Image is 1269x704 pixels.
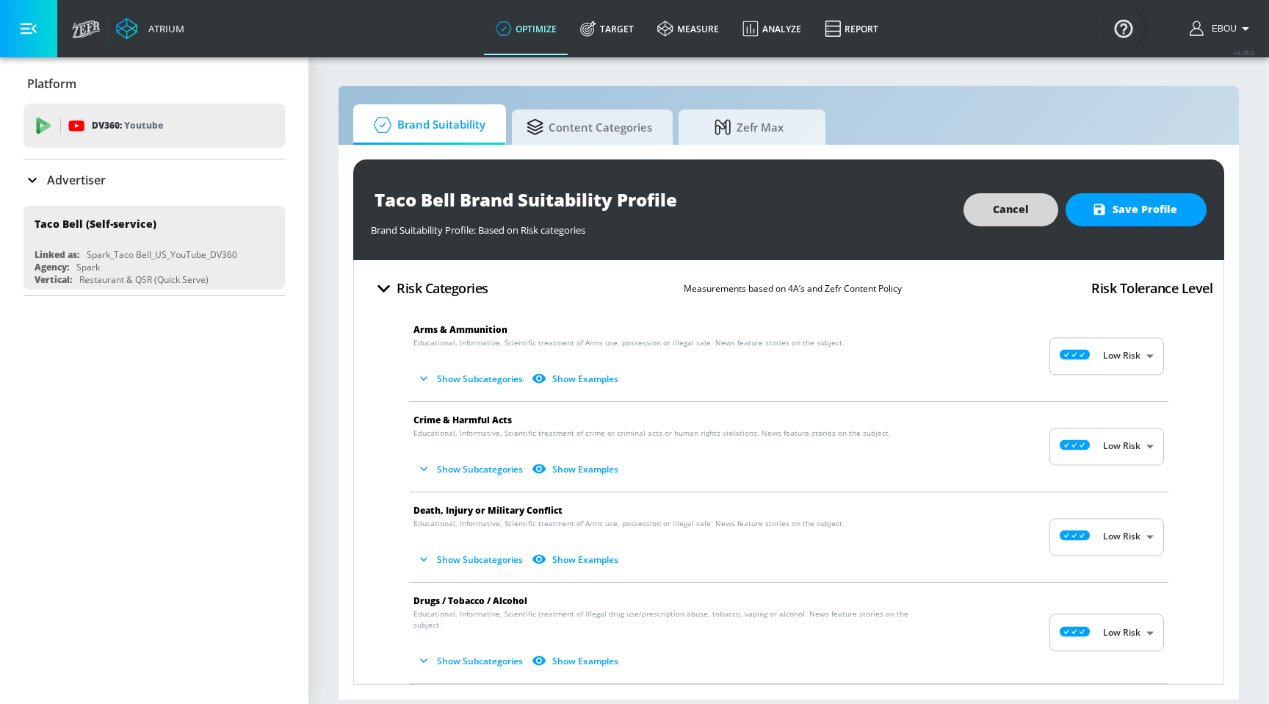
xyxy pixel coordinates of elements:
button: Show Subcategories [413,547,529,572]
p: Platform [27,76,76,92]
div: Taco Bell (Self-service)Linked as:Spark_Taco Bell_US_YouTube_DV360Agency:SparkVertical:Restaurant... [23,206,285,290]
button: Show Subcategories [413,457,529,481]
p: Low Risk [1103,440,1140,453]
button: Open Resource Center [1103,7,1144,49]
div: Linked as: [35,248,79,261]
span: login as: ebou.njie@zefr.com [1206,24,1237,34]
p: Measurements based on 4A’s and Zefr Content Policy [684,281,902,296]
a: Report [813,2,890,55]
span: Drugs / Tobacco / Alcohol [413,595,527,607]
button: Show Examples [529,457,624,481]
span: Death, Injury or Military Conflict [413,504,563,517]
a: Atrium [116,18,184,40]
div: Platform [23,63,285,104]
span: Educational, Informative, Scientific treatment of Arms use, possession or illegal sale. News feat... [413,518,845,529]
div: Agency: [35,261,69,273]
p: Low Risk [1103,350,1140,363]
p: Advertiser [47,172,106,188]
button: Risk Categories [365,271,494,306]
button: Show Subcategories [413,367,529,391]
div: DV360: Youtube [23,104,285,148]
span: Save Profile [1095,201,1177,219]
span: Cancel [993,201,1029,219]
span: Educational, Informative, Scientific treatment of crime or criminal acts or human rights violatio... [413,428,891,439]
button: Show Examples [529,547,624,572]
h4: Risk Tolerance Level [1091,278,1212,298]
span: Educational, Informative, Scientific treatment of illegal drug use/prescription abuse, tobacco, v... [413,608,922,631]
button: Save Profile [1066,193,1207,226]
span: Brand Suitability [368,107,485,143]
button: Show Examples [529,367,624,391]
p: Low Risk [1103,626,1140,639]
div: Vertical: [35,273,72,286]
button: Cancel [963,193,1058,226]
a: measure [646,2,731,55]
span: Content Categories [527,109,652,145]
span: Crime & Harmful Acts [413,414,512,426]
button: Ebou [1190,20,1254,37]
button: Show Subcategories [413,649,529,673]
div: Atrium [142,22,184,35]
div: Spark [76,261,100,273]
div: Spark_Taco Bell_US_YouTube_DV360 [87,248,237,261]
div: Advertiser [23,159,285,201]
span: Educational, Informative, Scientific treatment of Arms use, possession or illegal sale. News feat... [413,337,845,348]
h4: Risk Categories [397,278,488,298]
a: Target [568,2,646,55]
div: Brand Suitability Profile: Based on Risk categories [371,216,949,237]
span: Arms & Ammunition [413,323,507,336]
button: Show Examples [529,649,624,673]
a: Analyze [731,2,813,55]
p: DV360: [92,118,163,134]
p: Youtube [124,118,163,133]
a: optimize [484,2,568,55]
div: Restaurant & QSR (Quick Serve) [79,273,209,286]
span: Zefr Max [693,109,805,145]
div: Taco Bell (Self-service) [35,217,156,231]
span: v 4.28.0 [1234,49,1254,57]
p: Low Risk [1103,531,1140,544]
